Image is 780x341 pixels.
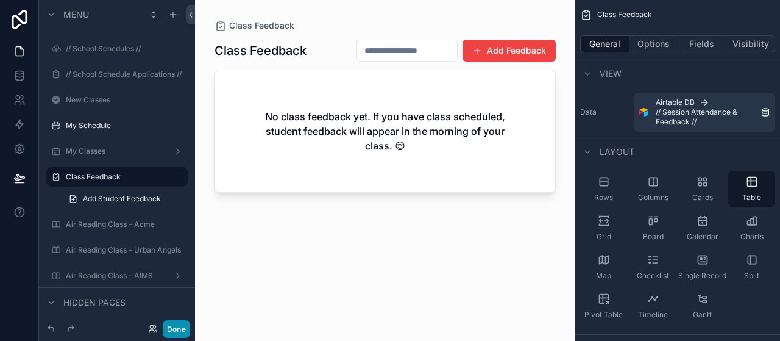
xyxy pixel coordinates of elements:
button: Gantt [679,288,726,325]
label: // School Schedules // [66,44,185,54]
span: Grid [597,232,611,242]
span: Menu [63,9,89,21]
span: Columns [638,193,668,203]
label: Air Reading Class - AIMS [66,271,168,281]
button: Board [629,210,676,246]
span: Gantt [693,310,712,320]
button: Charts [728,210,775,246]
h1: Class Feedback [214,42,307,59]
span: Split [744,271,759,281]
button: Columns [629,171,676,207]
button: General [580,35,629,52]
a: Airtable DB// Session Attendance & Feedback // [634,93,775,132]
label: New Classes [66,95,185,105]
a: Add Student Feedback [61,189,188,209]
label: Class Feedback [66,172,180,182]
span: View [600,68,622,80]
button: Grid [580,210,627,246]
span: Class Feedback [229,20,294,32]
span: Board [643,232,664,242]
span: Checklist [637,271,669,281]
span: Airtable DB [656,98,695,107]
img: Airtable Logo [639,107,648,117]
span: Rows [594,193,613,203]
span: Timeline [638,310,668,320]
span: // Session Attendance & Feedback // [656,107,760,127]
h2: No class feedback yet. If you have class scheduled, student feedback will appear in the morning o... [254,109,516,153]
button: Done [163,320,190,338]
span: Pivot Table [584,310,623,320]
button: Visibility [726,35,775,52]
button: Fields [678,35,727,52]
button: Table [728,171,775,207]
button: Calendar [679,210,726,246]
span: Layout [600,146,634,158]
label: Data [580,107,629,117]
span: Charts [740,232,764,242]
label: // School Schedule Applications // [66,70,185,79]
span: Cards [692,193,713,203]
span: Table [742,193,761,203]
label: Air Reading Class - Urban Angels [66,245,185,255]
button: Pivot Table [580,288,627,325]
span: Map [596,271,611,281]
button: Rows [580,171,627,207]
button: Split [728,249,775,285]
button: Cards [679,171,726,207]
button: Add Feedback [463,40,556,62]
label: My Schedule [66,121,185,131]
label: Air Reading Class - Acme [66,220,185,229]
label: My Classes [66,146,168,156]
button: Checklist [629,249,676,285]
button: Single Record [679,249,726,285]
button: Map [580,249,627,285]
button: Timeline [629,288,676,325]
button: Options [629,35,678,52]
span: Add Student Feedback [83,194,161,204]
span: Hidden pages [63,296,126,309]
span: Calendar [687,232,718,242]
span: Class Feedback [597,10,652,20]
span: Single Record [678,271,726,281]
a: Class Feedback [214,20,294,32]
